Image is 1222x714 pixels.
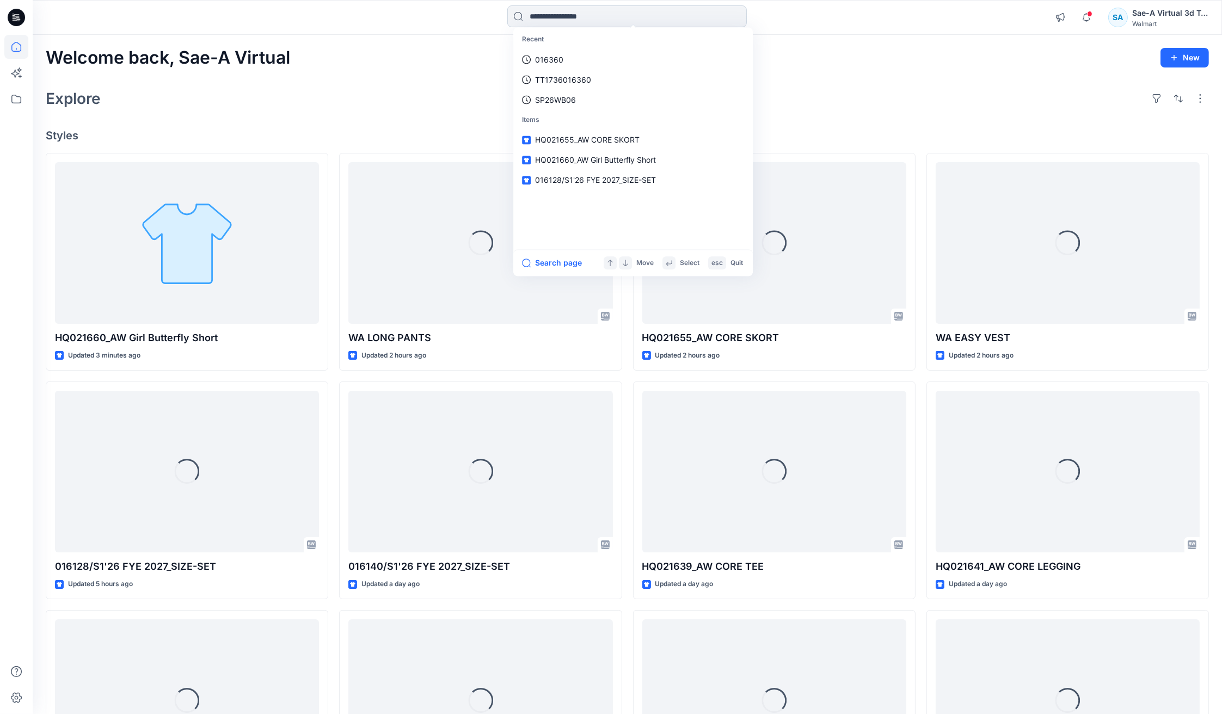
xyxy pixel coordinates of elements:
[515,110,751,130] p: Items
[1160,48,1209,67] button: New
[46,48,290,68] h2: Welcome back, Sae-A Virtual
[361,578,420,590] p: Updated a day ago
[936,330,1200,346] p: WA EASY VEST
[535,136,640,145] span: HQ021655_AW CORE SKORT
[535,74,591,85] p: TT1736016360
[46,90,101,107] h2: Explore
[515,130,751,150] a: HQ021655_AW CORE SKORT
[655,350,720,361] p: Updated 2 hours ago
[522,256,582,269] button: Search page
[68,578,133,590] p: Updated 5 hours ago
[711,257,723,269] p: esc
[535,156,656,165] span: HQ021660_AW Girl Butterfly Short
[535,54,563,65] p: 016360
[515,50,751,70] a: 016360
[1132,7,1208,20] div: Sae-A Virtual 3d Team
[348,559,612,574] p: 016140/S1'26 FYE 2027_SIZE-SET
[949,350,1014,361] p: Updated 2 hours ago
[535,176,656,185] span: 016128/S1'26 FYE 2027_SIZE-SET
[949,578,1007,590] p: Updated a day ago
[515,70,751,90] a: TT1736016360
[636,257,654,269] p: Move
[680,257,699,269] p: Select
[730,257,743,269] p: Quit
[535,94,576,106] p: SP26WB06
[46,129,1209,142] h4: Styles
[55,559,319,574] p: 016128/S1'26 FYE 2027_SIZE-SET
[361,350,426,361] p: Updated 2 hours ago
[936,559,1200,574] p: HQ021641_AW CORE LEGGING
[1108,8,1128,27] div: SA
[642,330,906,346] p: HQ021655_AW CORE SKORT
[642,559,906,574] p: HQ021639_AW CORE TEE
[515,29,751,50] p: Recent
[348,330,612,346] p: WA LONG PANTS
[515,170,751,190] a: 016128/S1'26 FYE 2027_SIZE-SET
[515,90,751,110] a: SP26WB06
[1132,20,1208,28] div: Walmart
[55,162,319,324] a: HQ021660_AW Girl Butterfly Short
[515,150,751,170] a: HQ021660_AW Girl Butterfly Short
[68,350,140,361] p: Updated 3 minutes ago
[55,330,319,346] p: HQ021660_AW Girl Butterfly Short
[655,578,714,590] p: Updated a day ago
